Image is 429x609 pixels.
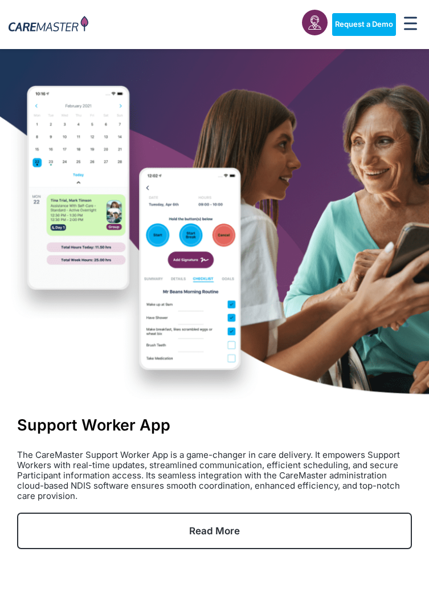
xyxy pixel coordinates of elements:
[189,525,240,537] span: Read More
[17,513,412,549] a: Read More
[335,20,393,29] span: Request a Demo
[401,13,420,36] div: Menu Toggle
[17,450,412,501] div: The CareMaster Support Worker App is a game-changer in care delivery. It empowers Support Workers...
[9,16,88,34] img: CareMaster Logo
[17,416,412,435] h1: Support Worker App
[332,13,396,36] a: Request a Demo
